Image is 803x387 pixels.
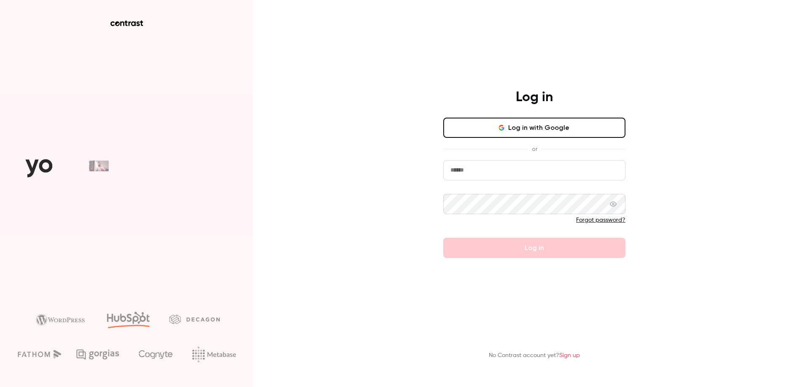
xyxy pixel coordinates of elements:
h4: Log in [516,89,553,106]
span: or [528,145,542,153]
button: Log in with Google [443,118,625,138]
p: No Contrast account yet? [489,351,580,360]
a: Forgot password? [576,217,625,223]
a: Sign up [559,352,580,358]
img: decagon [169,314,220,324]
